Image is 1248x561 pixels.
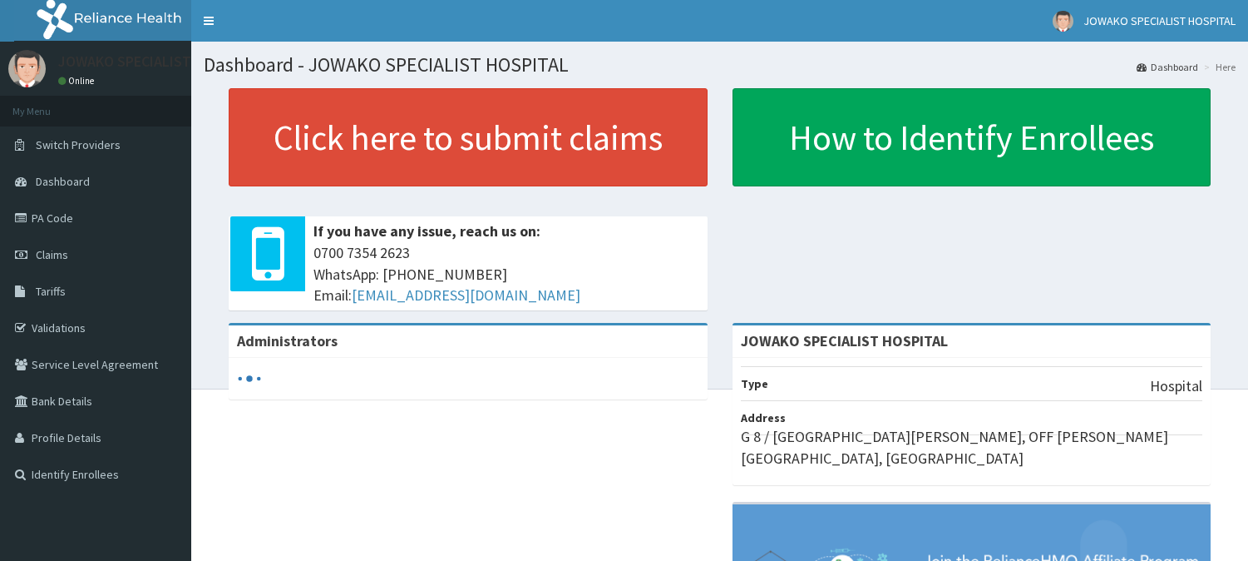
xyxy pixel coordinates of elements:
span: Switch Providers [36,137,121,152]
strong: JOWAKO SPECIALIST HOSPITAL [741,331,948,350]
b: Administrators [237,331,338,350]
span: Tariffs [36,284,66,299]
a: Online [58,75,98,87]
li: Here [1200,60,1236,74]
img: User Image [1053,11,1073,32]
a: How to Identify Enrollees [733,88,1211,186]
span: 0700 7354 2623 WhatsApp: [PHONE_NUMBER] Email: [313,242,699,306]
b: If you have any issue, reach us on: [313,221,540,241]
p: JOWAKO SPECIALIST HOSPITAL [58,54,259,69]
h1: Dashboard - JOWAKO SPECIALIST HOSPITAL [204,54,1236,76]
p: G 8 / [GEOGRAPHIC_DATA][PERSON_NAME], OFF [PERSON_NAME][GEOGRAPHIC_DATA], [GEOGRAPHIC_DATA] [741,426,1203,469]
a: Dashboard [1137,60,1198,74]
p: Hospital [1150,375,1202,397]
a: Click here to submit claims [229,88,708,186]
b: Type [741,376,768,391]
span: JOWAKO SPECIALIST HOSPITAL [1083,13,1236,28]
svg: audio-loading [237,366,262,391]
b: Address [741,410,786,425]
span: Claims [36,247,68,262]
img: User Image [8,50,46,87]
a: [EMAIL_ADDRESS][DOMAIN_NAME] [352,285,580,305]
span: Dashboard [36,174,90,189]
